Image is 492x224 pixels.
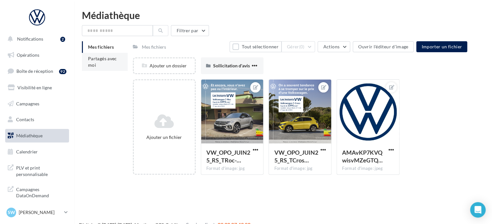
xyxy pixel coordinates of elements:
div: 92 [59,69,66,74]
button: Gérer(0) [281,41,315,52]
div: Ajouter un dossier [134,63,195,69]
a: Campagnes DataOnDemand [4,182,70,201]
span: Boîte de réception [16,68,53,74]
a: SW [PERSON_NAME] [5,206,69,219]
button: Actions [318,41,350,52]
div: Open Intercom Messenger [470,202,486,218]
button: Filtrer par [171,25,209,36]
span: Contacts [16,117,34,122]
a: Campagnes [4,97,70,111]
p: [PERSON_NAME] [19,209,62,216]
span: Actions [323,44,339,49]
div: Format d'image: jpg [206,166,258,171]
span: Campagnes [16,101,39,106]
a: Boîte de réception92 [4,64,70,78]
a: Visibilité en ligne [4,81,70,94]
a: Calendrier [4,145,70,159]
span: Importer un fichier [421,44,462,49]
span: Partagés avec moi [88,56,117,68]
button: Importer un fichier [416,41,467,52]
span: PLV et print personnalisable [16,163,66,177]
span: AMAvKP7KVQwisvMZeGTQd5RgUlrIbThAKCB5lvT5DL0rLk-AdjSAMc9eQFrKb5X6ENhyy0kW9vnWW0x0pw=s0 [342,149,383,164]
span: SW [8,209,15,216]
div: 2 [60,37,65,42]
span: (0) [299,44,305,49]
div: Médiathèque [82,10,484,20]
span: Opérations [17,52,39,58]
div: Ajouter un fichier [136,134,192,141]
div: Mes fichiers [142,44,166,50]
span: Mes fichiers [88,44,114,50]
a: Contacts [4,113,70,126]
button: Tout sélectionner [230,41,281,52]
span: VW_OPO_JUIN25_RS_TCross-CARRE [274,149,318,164]
button: Ouvrir l'éditeur d'image [353,41,414,52]
div: Format d'image: jpeg [342,166,394,171]
span: Calendrier [16,149,38,154]
span: Visibilité en ligne [17,85,52,90]
a: Opérations [4,48,70,62]
span: Sollicitation d'avis [213,63,250,68]
span: Médiathèque [16,133,43,138]
a: Médiathèque [4,129,70,142]
button: Notifications 2 [4,32,68,46]
span: VW_OPO_JUIN25_RS_TRoc-CARRE [206,149,250,164]
span: Notifications [17,36,43,42]
span: Campagnes DataOnDemand [16,185,66,199]
a: PLV et print personnalisable [4,161,70,180]
div: Format d'image: jpg [274,166,326,171]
